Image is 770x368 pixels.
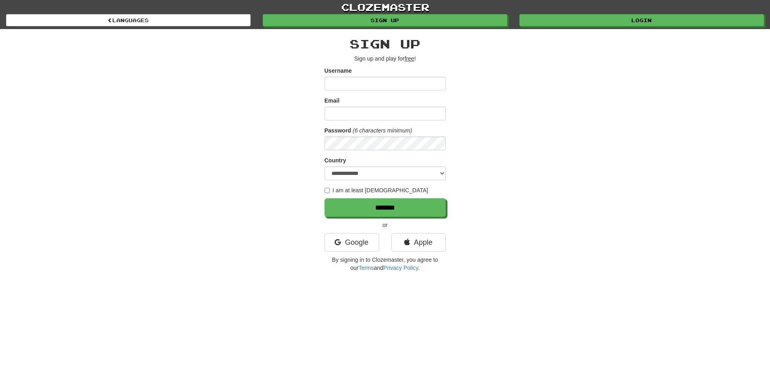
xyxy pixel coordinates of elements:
[325,67,352,75] label: Username
[325,233,379,252] a: Google
[359,265,374,271] a: Terms
[325,186,428,194] label: I am at least [DEMOGRAPHIC_DATA]
[325,221,446,229] p: or
[391,233,446,252] a: Apple
[519,14,764,26] a: Login
[325,126,351,135] label: Password
[263,14,507,26] a: Sign up
[383,265,418,271] a: Privacy Policy
[6,14,251,26] a: Languages
[325,256,446,272] p: By signing in to Clozemaster, you agree to our and .
[325,97,340,105] label: Email
[325,188,330,193] input: I am at least [DEMOGRAPHIC_DATA]
[353,127,412,134] em: (6 characters minimum)
[325,55,446,63] p: Sign up and play for !
[325,37,446,50] h2: Sign up
[405,55,414,62] u: free
[325,156,346,164] label: Country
